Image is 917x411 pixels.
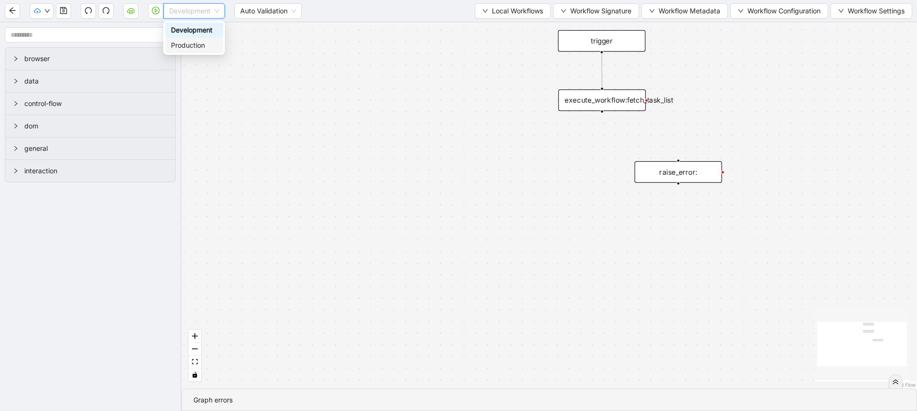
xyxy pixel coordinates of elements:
span: save [60,7,67,14]
span: Workflow Metadata [659,6,720,16]
span: browser [24,53,168,64]
div: Development [165,22,223,38]
div: data [5,70,175,92]
div: trigger [558,30,645,52]
div: Graph errors [193,395,905,405]
button: redo [98,3,114,19]
a: React Flow attribution [891,382,916,388]
span: Local Workflows [492,6,543,16]
div: browser [5,48,175,70]
button: downWorkflow Signature [553,3,639,19]
span: right [13,101,19,106]
div: raise_error:plus-circle [635,161,722,183]
span: Development [169,4,219,18]
span: right [13,146,19,151]
span: down [561,8,566,14]
span: play-circle [152,7,160,14]
div: Development [171,25,217,35]
span: right [13,78,19,84]
button: downWorkflow Metadata [641,3,728,19]
span: down [482,8,488,14]
button: cloud-uploaddown [30,3,53,19]
div: Production [171,40,217,51]
span: down [838,8,844,14]
div: control-flow [5,93,175,115]
span: Auto Validation [240,4,296,18]
button: toggle interactivity [189,369,201,381]
div: interaction [5,160,175,182]
button: cloud-server [123,3,139,19]
button: arrow-left [5,3,20,19]
span: dom [24,121,168,131]
div: Production [165,38,223,53]
span: plus-circle [595,120,609,135]
div: execute_workflow:fetch_task_list [558,89,646,111]
div: general [5,137,175,159]
span: control-flow [24,98,168,109]
span: Workflow Settings [848,6,905,16]
button: play-circle [148,3,163,19]
span: general [24,143,168,154]
span: down [738,8,744,14]
span: right [13,123,19,129]
div: execute_workflow:fetch_task_listplus-circle [558,89,646,111]
span: right [13,168,19,174]
div: dom [5,115,175,137]
span: plus-circle [671,191,686,206]
span: down [44,8,50,14]
span: arrow-left [9,7,16,14]
span: data [24,76,168,86]
button: undo [81,3,96,19]
span: interaction [24,166,168,176]
button: downWorkflow Configuration [730,3,828,19]
g: Edge from trigger to execute_workflow:fetch_task_list [602,54,602,87]
span: cloud-upload [34,8,41,14]
span: undo [85,7,92,14]
span: Workflow Configuration [747,6,821,16]
span: right [13,56,19,62]
span: down [649,8,655,14]
button: downWorkflow Settings [831,3,912,19]
button: zoom out [189,343,201,356]
button: fit view [189,356,201,369]
div: raise_error: [635,161,722,183]
span: double-right [892,379,899,385]
span: Workflow Signature [570,6,631,16]
button: downLocal Workflows [475,3,551,19]
span: cloud-server [127,7,135,14]
button: zoom in [189,330,201,343]
span: redo [102,7,110,14]
button: save [56,3,71,19]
